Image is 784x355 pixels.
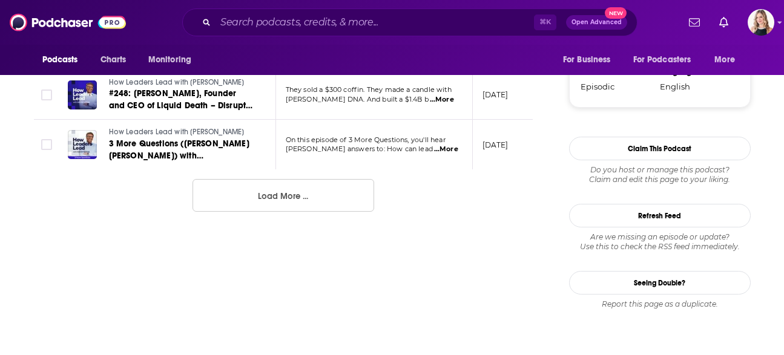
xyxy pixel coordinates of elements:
[633,51,691,68] span: For Podcasters
[714,12,733,33] a: Show notifications dropdown
[41,139,52,150] span: Toggle select row
[569,204,751,227] button: Refresh Feed
[109,127,254,138] a: How Leaders Lead with [PERSON_NAME]
[182,8,637,36] div: Search podcasts, credits, & more...
[555,48,626,71] button: open menu
[109,88,253,123] span: #248: [PERSON_NAME], Founder and CEO of Liquid Death – Disrupt with discipline
[706,48,750,71] button: open menu
[434,145,458,154] span: ...More
[140,48,207,71] button: open menu
[42,51,78,68] span: Podcasts
[286,145,433,153] span: [PERSON_NAME] answers to: How can lead
[10,11,126,34] img: Podchaser - Follow, Share and Rate Podcasts
[569,165,751,175] span: Do you host or manage this podcast?
[109,128,245,136] span: How Leaders Lead with [PERSON_NAME]
[572,19,622,25] span: Open Advanced
[748,9,774,36] button: Show profile menu
[286,95,429,103] span: [PERSON_NAME] DNA. And built a $1.4B b
[625,48,709,71] button: open menu
[748,9,774,36] img: User Profile
[483,140,509,150] p: [DATE]
[605,7,627,19] span: New
[714,51,735,68] span: More
[748,9,774,36] span: Logged in as Ilana.Dvir
[430,95,454,105] span: ...More
[193,179,374,212] button: Load More ...
[566,15,627,30] button: Open AdvancedNew
[109,78,245,86] span: How Leaders Lead with [PERSON_NAME]
[109,88,254,112] a: #248: [PERSON_NAME], Founder and CEO of Liquid Death – Disrupt with discipline
[684,12,705,33] a: Show notifications dropdown
[563,51,611,68] span: For Business
[581,82,652,91] div: Episodic
[34,48,94,71] button: open menu
[569,137,751,160] button: Claim This Podcast
[660,82,731,91] div: English
[483,90,509,100] p: [DATE]
[109,77,254,88] a: How Leaders Lead with [PERSON_NAME]
[286,85,452,94] span: They sold a $300 coffin. They made a candle with
[148,51,191,68] span: Monitoring
[41,90,52,100] span: Toggle select row
[109,138,249,185] span: 3 More Questions ([PERSON_NAME] [PERSON_NAME]) with [PERSON_NAME] and [PERSON_NAME]
[569,232,751,252] div: Are we missing an episode or update? Use this to check the RSS feed immediately.
[93,48,134,71] a: Charts
[569,299,751,309] div: Report this page as a duplicate.
[286,135,446,144] span: On this episode of 3 More Questions, you'll hear
[569,165,751,184] div: Claim and edit this page to your liking.
[109,138,254,162] a: 3 More Questions ([PERSON_NAME] [PERSON_NAME]) with [PERSON_NAME] and [PERSON_NAME]
[100,51,127,68] span: Charts
[569,271,751,295] a: Seeing Double?
[534,15,556,30] span: ⌘ K
[216,13,534,32] input: Search podcasts, credits, & more...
